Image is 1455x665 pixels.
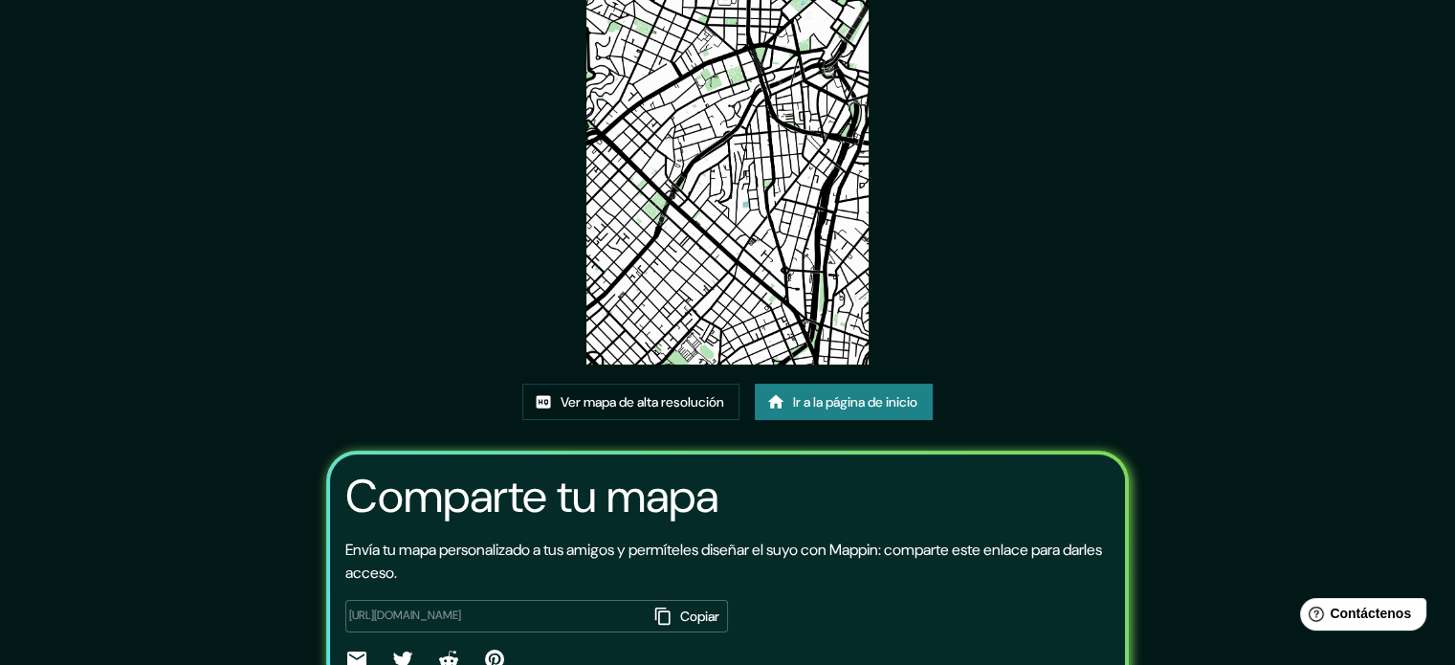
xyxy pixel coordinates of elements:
font: Ver mapa de alta resolución [561,393,724,410]
font: Ir a la página de inicio [793,393,917,410]
iframe: Lanzador de widgets de ayuda [1285,590,1434,644]
font: Copiar [680,608,719,625]
font: Envía tu mapa personalizado a tus amigos y permíteles diseñar el suyo con Mappin: comparte este e... [345,540,1102,583]
a: Ver mapa de alta resolución [522,384,739,420]
button: Copiar [649,600,728,632]
font: Comparte tu mapa [345,466,718,526]
a: Ir a la página de inicio [755,384,933,420]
